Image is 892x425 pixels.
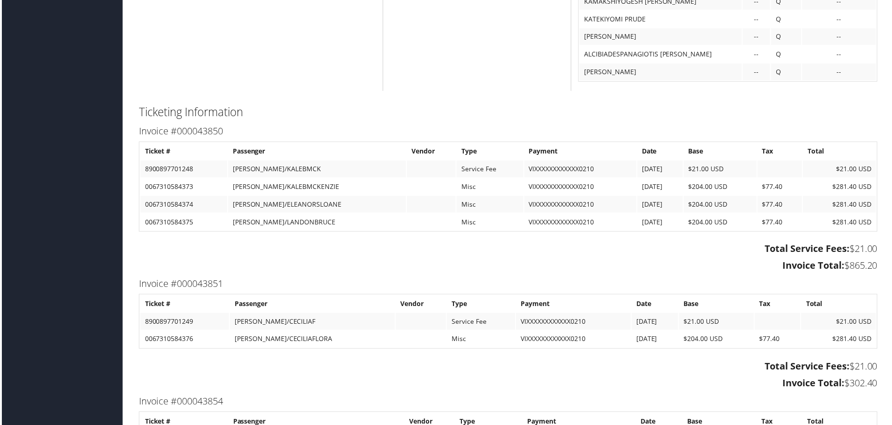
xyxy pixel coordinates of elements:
td: $21.00 USD [680,314,755,331]
th: Payment [516,297,632,314]
td: [PERSON_NAME] [580,64,743,81]
th: Total [803,297,878,314]
div: -- [749,33,767,41]
th: Type [447,297,516,314]
td: [PERSON_NAME]/LANDONBRUCE [227,215,406,231]
div: -- [808,68,873,77]
td: [DATE] [633,332,679,349]
td: [PERSON_NAME]/ELEANORSLOANE [227,197,406,214]
td: Misc [447,332,516,349]
th: Tax [756,297,802,314]
div: -- [749,15,767,23]
td: $77.40 [759,197,804,214]
td: [DATE] [638,197,684,214]
td: $281.40 USD [805,197,878,214]
td: Q [773,11,803,28]
h3: Invoice #000043854 [138,397,879,410]
th: Vendor [407,144,456,160]
th: Date [633,297,679,314]
td: Q [773,64,803,81]
td: $204.00 USD [685,197,758,214]
div: -- [808,50,873,59]
td: $21.00 USD [685,161,758,178]
td: $204.00 USD [680,332,755,349]
td: VIXXXXXXXXXXXX0210 [525,197,637,214]
div: -- [808,15,873,23]
td: VIXXXXXXXXXXXX0210 [525,215,637,231]
div: -- [749,68,767,77]
td: $77.40 [756,332,802,349]
td: Misc [457,197,523,214]
td: [PERSON_NAME]/KALEBMCKENZIE [227,179,406,196]
td: 0067310584376 [139,332,228,349]
td: Service Fee [447,314,516,331]
th: Base [680,297,755,314]
td: [PERSON_NAME]/KALEBMCK [227,161,406,178]
td: VIXXXXXXXXXXXX0210 [525,179,637,196]
td: $21.00 USD [803,314,878,331]
td: VIXXXXXXXXXXXX0210 [516,314,632,331]
td: Q [773,28,803,45]
td: ALCIBIADESPANAGIOTIS [PERSON_NAME] [580,46,743,63]
th: Date [638,144,684,160]
strong: Total Service Fees: [766,244,851,256]
th: Payment [525,144,637,160]
td: $281.40 USD [805,215,878,231]
td: Misc [457,215,523,231]
strong: Total Service Fees: [766,362,851,374]
td: [PERSON_NAME] [580,28,743,45]
td: $281.40 USD [805,179,878,196]
td: [PERSON_NAME]/CECILIAF [229,314,395,331]
th: Tax [759,144,804,160]
td: [PERSON_NAME]/CECILIAFLORA [229,332,395,349]
td: 0067310584373 [139,179,226,196]
td: $204.00 USD [685,179,758,196]
td: 0067310584375 [139,215,226,231]
div: -- [808,33,873,41]
td: Misc [457,179,523,196]
td: KATEKIYOMI PRUDE [580,11,743,28]
h3: Invoice #000043851 [138,279,879,292]
th: Vendor [396,297,446,314]
strong: Invoice Total: [784,378,846,391]
td: Q [773,46,803,63]
th: Ticket # [139,297,228,314]
h3: $21.00 [138,244,879,257]
td: [DATE] [633,314,679,331]
td: [DATE] [638,179,684,196]
td: Service Fee [457,161,523,178]
th: Ticket # [139,144,226,160]
td: 0067310584374 [139,197,226,214]
td: 8900897701248 [139,161,226,178]
td: $204.00 USD [685,215,758,231]
td: [DATE] [638,161,684,178]
h3: Invoice #000043850 [138,125,879,139]
strong: Invoice Total: [784,260,846,273]
th: Total [805,144,878,160]
td: $77.40 [759,215,804,231]
div: -- [749,50,767,59]
td: $77.40 [759,179,804,196]
th: Type [457,144,523,160]
th: Base [685,144,758,160]
h3: $865.20 [138,260,879,273]
td: 8900897701249 [139,314,228,331]
h3: $21.00 [138,362,879,375]
h2: Ticketing Information [138,105,879,120]
td: VIXXXXXXXXXXXX0210 [525,161,637,178]
th: Passenger [227,144,406,160]
td: VIXXXXXXXXXXXX0210 [516,332,632,349]
td: $21.00 USD [805,161,878,178]
th: Passenger [229,297,395,314]
h3: $302.40 [138,378,879,391]
td: [DATE] [638,215,684,231]
td: $281.40 USD [803,332,878,349]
